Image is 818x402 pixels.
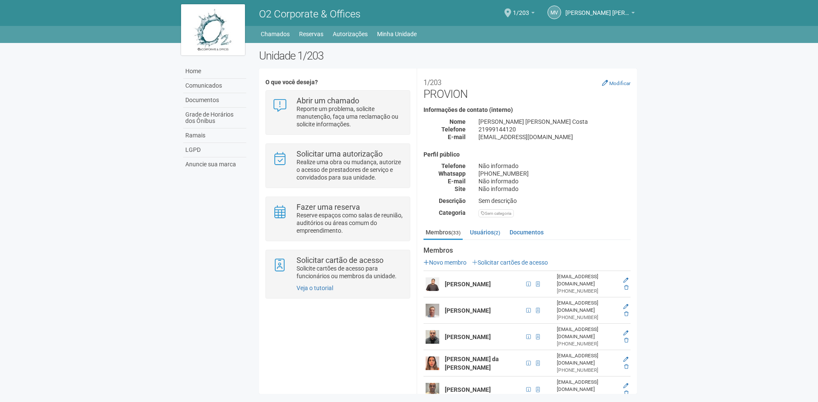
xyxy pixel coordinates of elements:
div: [PERSON_NAME] [PERSON_NAME] Costa [472,118,637,125]
a: Excluir membro [624,285,628,291]
h2: PROVION [423,75,631,100]
a: Solicitar cartões de acesso [472,259,548,266]
a: Excluir membro [624,337,628,343]
div: Não informado [472,162,637,170]
div: Sem descrição [472,197,637,205]
div: [EMAIL_ADDRESS][DOMAIN_NAME] [557,379,618,393]
strong: Membros [423,247,631,254]
strong: Abrir um chamado [297,96,359,105]
div: [EMAIL_ADDRESS][DOMAIN_NAME] [557,299,618,314]
strong: E-mail [448,178,466,185]
h4: O que você deseja? [265,79,410,86]
span: CPF 111.365.837-18 [524,359,533,368]
div: [PHONE_NUMBER] [557,393,618,400]
strong: E-mail [448,134,466,140]
a: LGPD [183,143,246,157]
span: Cartão de acesso produzido [533,306,542,315]
img: user.png [426,383,439,396]
div: [EMAIL_ADDRESS][DOMAIN_NAME] [557,326,618,340]
div: [PHONE_NUMBER] [557,288,618,295]
a: Grade de Horários dos Ônibus [183,108,246,128]
a: Veja o tutorial [297,285,333,291]
small: (33) [451,230,461,236]
span: Cartão de acesso ativo [533,385,542,394]
img: user.png [426,356,439,370]
h4: Perfil público [423,151,631,158]
a: MV [547,6,561,19]
a: Documentos [183,93,246,108]
span: Cartão de acesso ativo [533,359,542,368]
small: (2) [494,230,500,236]
strong: [PERSON_NAME] [445,307,491,314]
a: Editar membro [623,304,628,310]
a: Excluir membro [624,364,628,370]
img: user.png [426,330,439,344]
strong: Telefone [441,163,466,169]
p: Realize uma obra ou mudança, autorize o acesso de prestadores de serviço e convidados para sua un... [297,158,403,181]
div: [EMAIL_ADDRESS][DOMAIN_NAME] [472,133,637,141]
a: Usuários(2) [468,226,502,239]
h2: Unidade 1/203 [259,49,637,62]
div: 21999144120 [472,125,637,133]
a: Editar membro [623,356,628,362]
a: Novo membro [423,259,467,266]
span: Marcus Vinicius da Silveira Costa [565,1,629,16]
p: Reserve espaços como salas de reunião, auditórios ou áreas comum do empreendimento. [297,211,403,234]
strong: Categoria [439,209,466,216]
div: Não informado [472,177,637,185]
div: [PHONE_NUMBER] [557,367,618,374]
div: Não informado [472,185,637,193]
strong: Site [455,185,466,192]
div: [PHONE_NUMBER] [557,314,618,321]
span: CPF 173.703.577-40 [524,279,533,289]
strong: [PERSON_NAME] [445,334,491,340]
div: [EMAIL_ADDRESS][DOMAIN_NAME] [557,352,618,367]
strong: [PERSON_NAME] [445,281,491,288]
a: Modificar [602,80,631,86]
div: [PHONE_NUMBER] [472,170,637,177]
span: Cartão de acesso ativo [533,332,542,342]
strong: Nome [449,118,466,125]
a: Minha Unidade [377,28,417,40]
strong: Descrição [439,197,466,204]
div: [PHONE_NUMBER] [557,340,618,348]
a: [PERSON_NAME] [PERSON_NAME] [565,11,635,17]
a: Editar membro [623,383,628,389]
a: 1/203 [513,11,535,17]
p: Reporte um problema, solicite manutenção, faça uma reclamação ou solicite informações. [297,105,403,128]
strong: Solicitar cartão de acesso [297,256,383,265]
strong: Fazer uma reserva [297,202,360,211]
a: Chamados [261,28,290,40]
img: user.png [426,304,439,317]
a: Ramais [183,128,246,143]
h4: Informações de contato (interno) [423,107,631,113]
div: Sem categoria [478,209,514,217]
a: Excluir membro [624,390,628,396]
span: CPF 177.883.807-33 [524,332,533,342]
span: Cartão de acesso ativo [533,279,542,289]
strong: [PERSON_NAME] da [PERSON_NAME] [445,356,499,371]
a: Membros(33) [423,226,463,240]
p: Solicite cartões de acesso para funcionários ou membros da unidade. [297,265,403,280]
a: Autorizações [333,28,368,40]
a: Comunicados [183,79,246,93]
a: Editar membro [623,330,628,336]
div: [EMAIL_ADDRESS][DOMAIN_NAME] [557,273,618,288]
span: 1/203 [513,1,529,16]
img: logo.jpg [181,4,245,55]
a: Excluir membro [624,311,628,317]
span: O2 Corporate & Offices [259,8,360,20]
strong: Solicitar uma autorização [297,149,383,158]
a: Documentos [507,226,546,239]
strong: [PERSON_NAME] [445,386,491,393]
a: Solicitar uma autorização Realize uma obra ou mudança, autorize o acesso de prestadores de serviç... [272,150,403,181]
a: Fazer uma reserva Reserve espaços como salas de reunião, auditórios ou áreas comum do empreendime... [272,203,403,234]
a: Abrir um chamado Reporte um problema, solicite manutenção, faça uma reclamação ou solicite inform... [272,97,403,128]
strong: Telefone [441,126,466,133]
small: 1/203 [423,78,441,87]
a: Editar membro [623,277,628,283]
a: Anuncie sua marca [183,157,246,171]
img: user.png [426,277,439,291]
a: Reservas [299,28,323,40]
a: Home [183,64,246,79]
